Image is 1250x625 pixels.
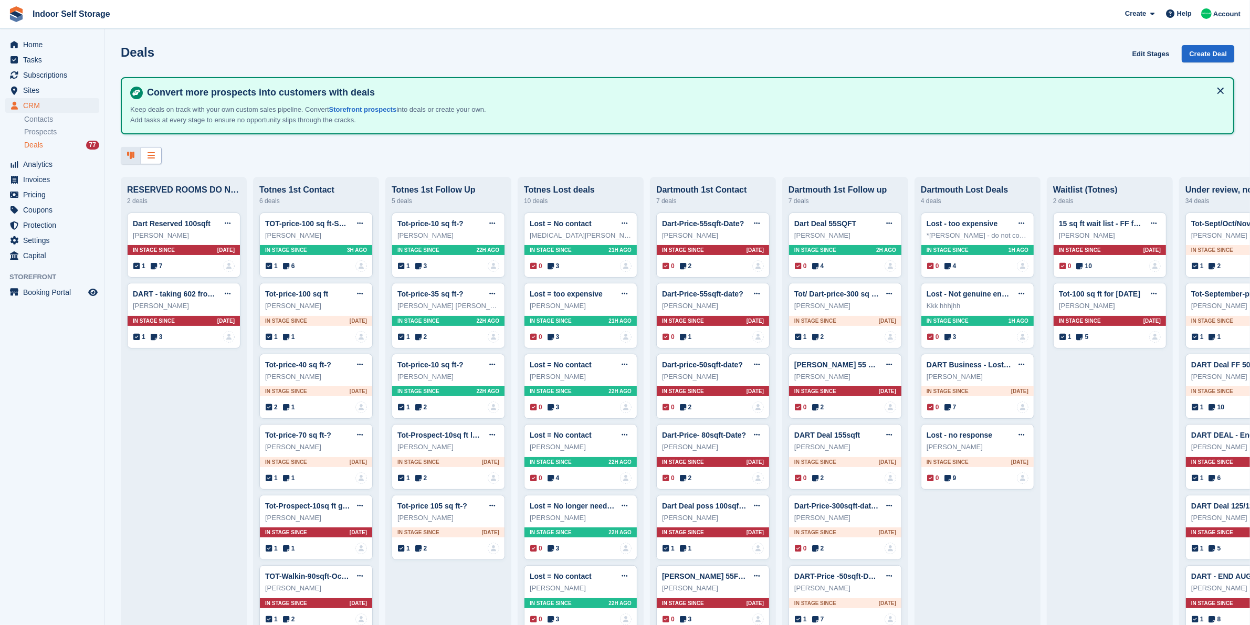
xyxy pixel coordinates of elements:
a: menu [5,37,99,52]
div: [PERSON_NAME] [133,230,235,241]
span: In stage since [794,246,836,254]
div: Dartmouth Lost Deals [921,185,1034,195]
div: Dartmouth 1st Contact [656,185,770,195]
img: deal-assignee-blank [488,331,499,343]
div: [PERSON_NAME] [662,372,764,382]
span: Prospects [24,127,57,137]
img: deal-assignee-blank [488,401,499,413]
a: Tot/ Dart-price-300 sq ft-? [794,290,883,298]
div: 77 [86,141,99,150]
span: 1 [266,261,278,271]
div: 2 deals [1053,195,1167,207]
span: 22H AGO [476,387,499,395]
span: 1H AGO [1009,317,1028,325]
span: 0 [1059,261,1072,271]
a: deal-assignee-blank [885,401,896,413]
span: Booking Portal [23,285,86,300]
a: Tot-price-100 sq ft [265,290,328,298]
span: 1 [680,332,692,342]
div: [PERSON_NAME] [662,301,764,311]
span: In stage since [662,246,704,254]
span: Analytics [23,157,86,172]
span: In stage since [1059,317,1101,325]
div: [PERSON_NAME] [1059,230,1161,241]
a: Tot-price-40 sq ft-? [265,361,331,369]
div: 10 deals [524,195,637,207]
div: RESERVED ROOMS DO NOT LET [127,185,240,195]
a: Lost - no response [927,431,992,439]
img: deal-assignee-blank [620,401,632,413]
a: deal-assignee-blank [355,613,367,625]
a: menu [5,187,99,202]
img: deal-assignee-blank [752,260,764,272]
a: Tot-price-35 sq ft-? [397,290,464,298]
div: [PERSON_NAME] [794,301,896,311]
span: In stage since [265,387,307,395]
a: menu [5,52,99,67]
span: In stage since [397,387,439,395]
span: 22H AGO [608,387,632,395]
span: 2 [680,261,692,271]
a: deal-assignee-blank [488,260,499,272]
span: 1 [398,261,410,271]
a: Lost = No contact [530,572,592,580]
a: Dart-Price-300sqft-date? [794,502,880,510]
div: Totnes 1st Contact [259,185,373,195]
a: deal-assignee-blank [620,331,632,343]
span: 21H AGO [608,246,632,254]
span: 1 [266,332,278,342]
a: Prospects [24,126,99,137]
img: deal-assignee-blank [1149,331,1161,343]
img: deal-assignee-blank [355,543,367,554]
span: 3H AGO [347,246,367,254]
span: In stage since [397,246,439,254]
a: Tot-Prospect-10sq ft locker [397,431,492,439]
a: Tot-Prospect-10sq ft ground floor [265,502,382,510]
img: deal-assignee-blank [355,472,367,484]
div: [PERSON_NAME] [1059,301,1161,311]
span: 0 [927,332,939,342]
a: Contacts [24,114,99,124]
span: In stage since [1191,246,1233,254]
a: deal-assignee-blank [488,472,499,484]
span: 0 [663,261,675,271]
span: In stage since [1191,387,1233,395]
div: 7 deals [789,195,902,207]
a: menu [5,157,99,172]
span: 10 [1077,261,1092,271]
a: Dart Deal poss 100sqft GF [662,502,753,510]
div: Totnes Lost deals [524,185,637,195]
img: deal-assignee-blank [620,613,632,625]
span: 1 [1192,261,1204,271]
a: Storefront prospects [329,105,397,113]
a: DART-Price -50sqft-Date? [794,572,884,580]
span: 1 [1209,332,1221,342]
span: In stage since [397,317,439,325]
span: 2 [680,402,692,412]
span: 3 [548,332,560,342]
span: 3 [944,332,957,342]
span: 1H AGO [1009,246,1028,254]
a: menu [5,98,99,113]
span: 1 [1192,332,1204,342]
span: [DATE] [350,387,367,395]
span: Protection [23,218,86,232]
span: Subscriptions [23,68,86,82]
div: [PERSON_NAME] [794,372,896,382]
a: Lost - too expensive [927,219,997,228]
a: 15 sq ft wait list - FF for transfer [1059,219,1170,228]
a: deal-assignee-blank [355,260,367,272]
span: In stage since [662,317,704,325]
a: Lost = No contact [530,219,592,228]
span: Tasks [23,52,86,67]
a: Tot-100 sq ft for [DATE] [1059,290,1140,298]
span: Create [1125,8,1146,19]
a: deal-assignee-blank [620,260,632,272]
a: Deals 77 [24,140,99,151]
img: deal-assignee-blank [752,472,764,484]
div: [PERSON_NAME] [133,301,235,311]
a: deal-assignee-blank [620,472,632,484]
div: 5 deals [392,195,505,207]
span: In stage since [927,246,969,254]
